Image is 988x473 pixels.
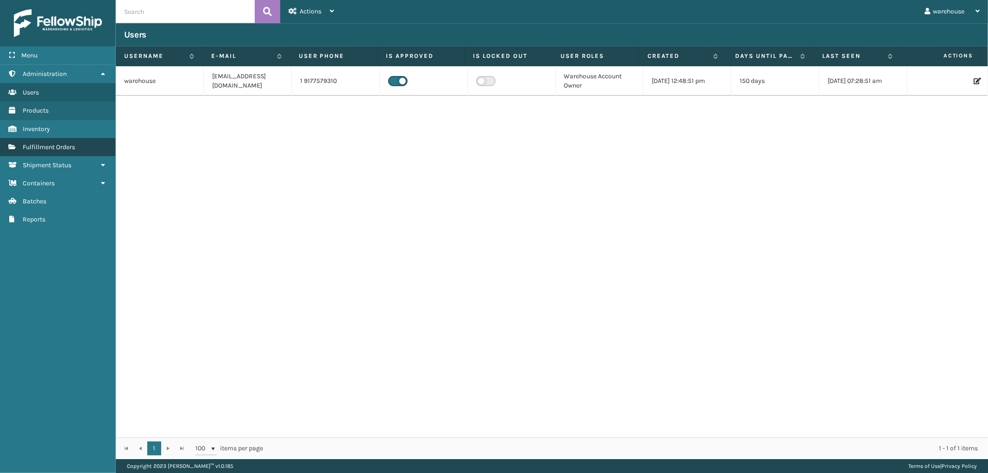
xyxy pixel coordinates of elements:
span: items per page [195,441,263,455]
label: Last Seen [822,52,883,60]
span: Inventory [23,125,50,133]
label: Is Approved [386,52,456,60]
td: 1 9177579310 [292,66,380,96]
a: 1 [147,441,161,455]
label: Username [124,52,185,60]
span: Users [23,88,39,96]
img: logo [14,9,102,37]
td: [DATE] 07:28:51 am [819,66,907,96]
p: Copyright 2023 [PERSON_NAME]™ v 1.0.185 [127,459,233,473]
span: Menu [21,51,38,59]
label: Is Locked Out [473,52,543,60]
span: Fulfillment Orders [23,143,75,151]
span: 100 [195,444,209,453]
td: [DATE] 12:48:51 pm [643,66,731,96]
div: 1 - 1 of 1 items [276,444,978,453]
span: Administration [23,70,67,78]
td: warehouse [116,66,204,96]
label: Days until password expires [735,52,796,60]
label: Created [648,52,708,60]
td: Warehouse Account Owner [556,66,644,96]
span: Batches [23,197,46,205]
a: Privacy Policy [942,463,977,469]
span: Actions [904,48,979,63]
span: Products [23,107,49,114]
label: User Roles [560,52,630,60]
label: E-mail [211,52,272,60]
i: Edit [974,78,979,84]
div: | [908,459,977,473]
a: Terms of Use [908,463,940,469]
span: Reports [23,215,45,223]
label: User phone [299,52,369,60]
td: 150 days [731,66,819,96]
h3: Users [124,29,146,40]
td: [EMAIL_ADDRESS][DOMAIN_NAME] [204,66,292,96]
span: Containers [23,179,55,187]
span: Shipment Status [23,161,71,169]
span: Actions [300,7,321,15]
